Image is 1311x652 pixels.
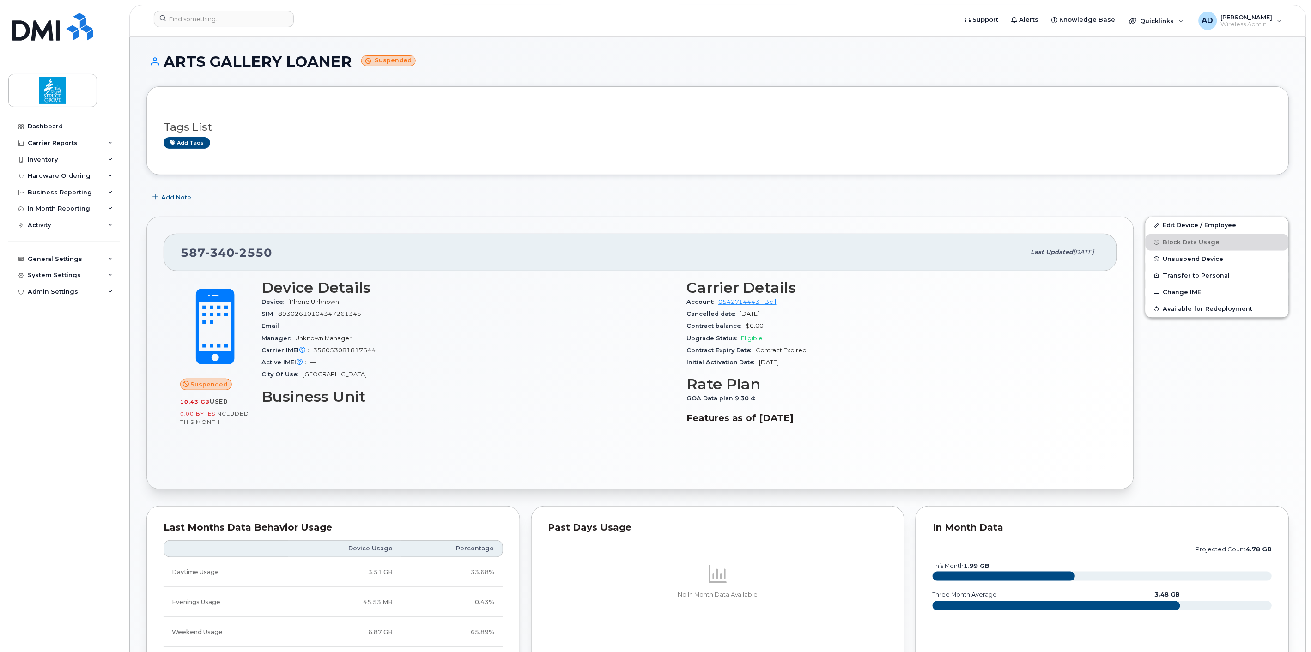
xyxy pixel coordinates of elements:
span: 0.00 Bytes [180,411,215,417]
td: 0.43% [401,587,503,617]
span: Eligible [741,335,763,342]
h1: ARTS GALLERY LOANER [146,54,1289,70]
a: 0542714443 - Bell [718,298,777,305]
span: 2550 [235,246,272,260]
span: Suspended [191,380,228,389]
td: 33.68% [401,557,503,587]
span: Device [261,298,288,305]
h3: Carrier Details [686,279,1100,296]
span: 340 [206,246,235,260]
span: used [210,398,228,405]
p: No In Month Data Available [548,591,888,599]
h3: Rate Plan [686,376,1100,392]
span: [DATE] [1074,248,1094,255]
td: Evenings Usage [164,587,288,617]
span: [DATE] [759,359,779,366]
span: [GEOGRAPHIC_DATA] [303,371,367,378]
span: GOA Data plan 9 30 d [686,395,760,402]
h3: Tags List [164,121,1272,133]
tr: Weekdays from 6:00pm to 8:00am [164,587,503,617]
span: Upgrade Status [686,335,741,342]
span: 356053081817644 [313,347,376,354]
span: — [284,322,290,329]
small: Suspended [361,55,416,66]
div: Past Days Usage [548,523,888,532]
span: included this month [180,410,249,425]
span: Account [686,298,718,305]
span: 89302610104347261345 [278,310,361,317]
span: Contract Expiry Date [686,347,756,354]
span: $0.00 [746,322,764,329]
span: Cancelled date [686,310,740,317]
text: three month average [932,591,997,598]
span: Available for Redeployment [1163,305,1253,312]
h3: Features as of [DATE] [686,412,1100,423]
h3: Business Unit [261,388,675,405]
button: Available for Redeployment [1146,301,1289,317]
th: Percentage [401,540,503,557]
span: Add Note [161,193,191,202]
button: Block Data Usage [1146,234,1289,251]
span: Contract Expired [756,347,807,354]
button: Add Note [146,189,199,205]
td: Weekend Usage [164,617,288,647]
span: Contract balance [686,322,746,329]
button: Change IMEI [1146,284,1289,301]
td: 45.53 MB [288,587,401,617]
button: Unsuspend Device [1146,251,1289,267]
button: Transfer to Personal [1146,267,1289,284]
tspan: 1.99 GB [964,562,990,569]
td: 65.89% [401,617,503,647]
span: — [310,359,316,366]
tr: Friday from 6:00pm to Monday 8:00am [164,617,503,647]
span: Last updated [1031,248,1074,255]
text: 3.48 GB [1155,591,1181,598]
td: 3.51 GB [288,557,401,587]
td: Daytime Usage [164,557,288,587]
span: Carrier IMEI [261,347,313,354]
span: [DATE] [740,310,760,317]
span: Active IMEI [261,359,310,366]
span: Initial Activation Date [686,359,759,366]
td: 6.87 GB [288,617,401,647]
span: 587 [181,246,272,260]
span: Email [261,322,284,329]
span: SIM [261,310,278,317]
a: Edit Device / Employee [1146,217,1289,234]
text: projected count [1196,546,1272,553]
span: Unsuspend Device [1163,255,1224,262]
span: Manager [261,335,295,342]
tspan: 4.78 GB [1246,546,1272,553]
div: Last Months Data Behavior Usage [164,523,503,532]
text: this month [932,562,990,569]
div: In Month Data [933,523,1272,532]
span: 10.43 GB [180,398,210,405]
span: Unknown Manager [295,335,352,342]
span: iPhone Unknown [288,298,339,305]
span: City Of Use [261,371,303,378]
th: Device Usage [288,540,401,557]
a: Add tags [164,137,210,149]
h3: Device Details [261,279,675,296]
